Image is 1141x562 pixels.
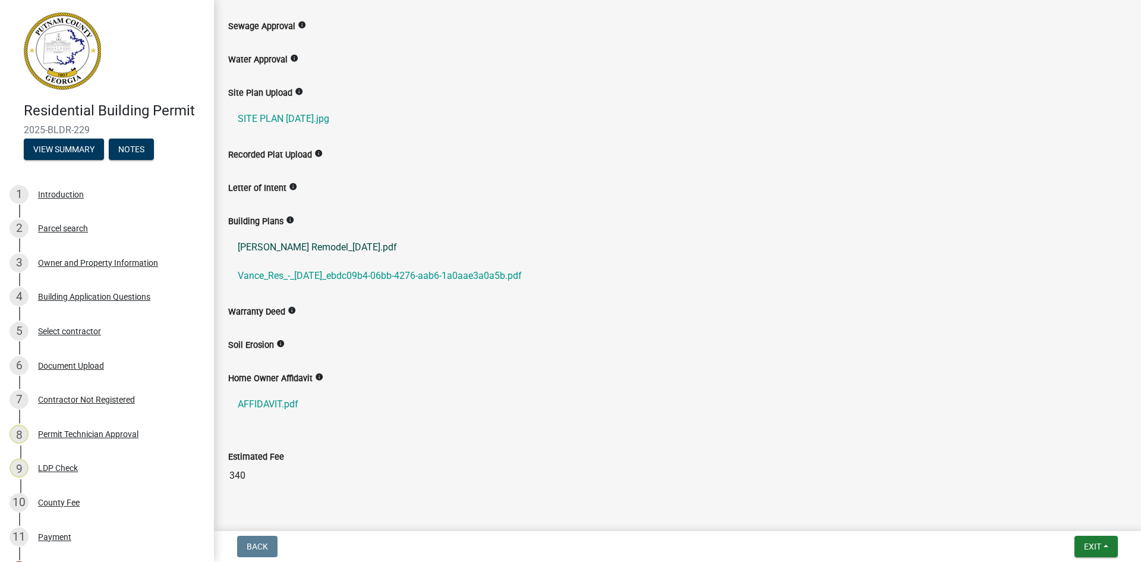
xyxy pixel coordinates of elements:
i: info [290,54,298,62]
div: 11 [10,528,29,547]
label: Estimated Fee [228,453,284,461]
label: Soil Erosion [228,341,274,350]
a: [PERSON_NAME] Remodel_[DATE].pdf [228,233,1127,262]
div: Payment [38,533,71,541]
i: info [289,183,297,191]
div: Building Application Questions [38,293,150,301]
span: 2025-BLDR-229 [24,124,190,136]
div: 8 [10,425,29,444]
label: Letter of Intent [228,184,286,193]
div: LDP Check [38,464,78,472]
span: Back [247,542,268,551]
i: info [315,373,323,381]
label: Site Plan Upload [228,89,292,98]
i: info [286,216,294,224]
label: Home Owner Affidavit [228,375,313,383]
label: Warranty Deed [228,308,285,316]
button: Exit [1074,536,1118,557]
div: 6 [10,356,29,375]
div: 2 [10,219,29,238]
div: 7 [10,390,29,409]
div: 9 [10,459,29,478]
div: Owner and Property Information [38,259,158,267]
a: AFFIDAVIT.pdf [228,390,1127,419]
button: View Summary [24,139,104,160]
div: Parcel search [38,224,88,233]
i: info [314,149,323,158]
div: 1 [10,185,29,204]
div: Permit Technician Approval [38,430,138,438]
a: Vance_Res_-_[DATE]_ebdc09b4-06bb-4276-aab6-1a0aae3a0a5b.pdf [228,262,1127,290]
div: Contractor Not Registered [38,395,135,404]
div: 4 [10,287,29,306]
div: 3 [10,253,29,272]
div: County Fee [38,498,80,507]
label: Building Plans [228,218,283,226]
div: 5 [10,322,29,341]
div: Select contractor [38,327,101,335]
button: Back [237,536,278,557]
i: info [276,340,285,348]
i: info [298,21,306,29]
img: Putnam County, Georgia [24,12,101,90]
wm-modal-confirm: Summary [24,145,104,155]
i: info [295,87,303,96]
div: 10 [10,493,29,512]
button: Notes [109,139,154,160]
span: Exit [1084,542,1101,551]
div: Introduction [38,190,84,199]
label: Recorded Plat Upload [228,151,312,159]
a: SITE PLAN [DATE].jpg [228,105,1127,133]
i: info [288,306,296,315]
div: Document Upload [38,362,104,370]
wm-modal-confirm: Notes [109,145,154,155]
label: Sewage Approval [228,23,295,31]
label: Water Approval [228,56,288,64]
h4: Residential Building Permit [24,102,204,120]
